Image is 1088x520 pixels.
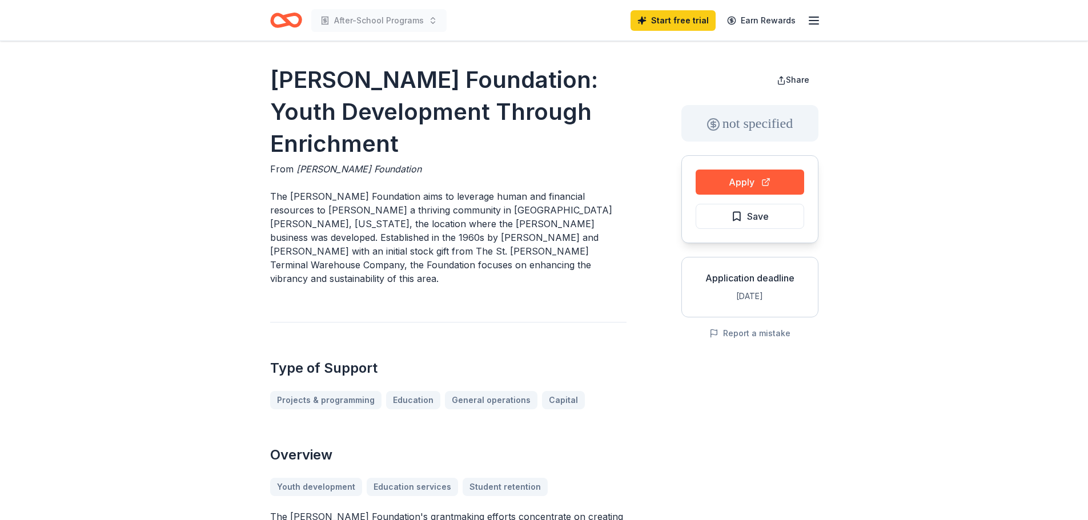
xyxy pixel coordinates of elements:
[311,9,447,32] button: After-School Programs
[691,289,809,303] div: [DATE]
[768,68,818,91] button: Share
[270,391,382,409] a: Projects & programming
[542,391,585,409] a: Capital
[270,7,302,34] a: Home
[270,64,627,160] h1: [PERSON_NAME] Foundation: Youth Development Through Enrichment
[270,359,627,377] h2: Type of Support
[709,326,790,340] button: Report a mistake
[691,271,809,285] div: Application deadline
[334,14,424,27] span: After-School Programs
[631,10,716,31] a: Start free trial
[696,170,804,195] button: Apply
[270,190,627,285] p: The [PERSON_NAME] Foundation aims to leverage human and financial resources to [PERSON_NAME] a th...
[386,391,440,409] a: Education
[720,10,802,31] a: Earn Rewards
[270,162,627,176] div: From
[786,75,809,84] span: Share
[696,204,804,229] button: Save
[296,163,421,175] span: [PERSON_NAME] Foundation
[445,391,537,409] a: General operations
[681,105,818,142] div: not specified
[270,446,627,464] h2: Overview
[747,209,769,224] span: Save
